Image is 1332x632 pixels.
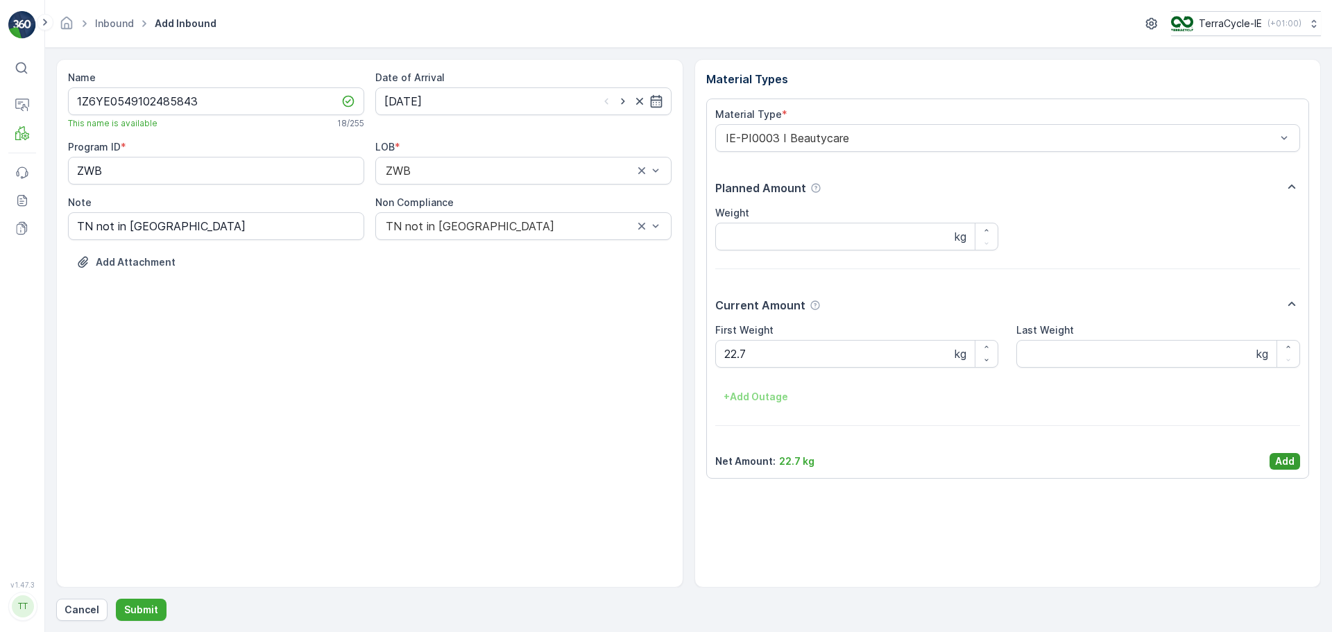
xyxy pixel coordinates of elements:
label: Non Compliance [375,196,454,208]
button: Add [1270,453,1300,470]
p: Net Amount : [715,454,776,468]
label: Material Type [715,108,782,120]
button: TT [8,592,36,621]
label: First Weight [715,324,774,336]
label: Weight [715,207,749,219]
p: 18 / 255 [337,118,364,129]
p: kg [955,345,966,362]
p: Current Amount [715,297,805,314]
label: Program ID [68,141,121,153]
span: This name is available [68,118,157,129]
p: kg [955,228,966,245]
p: ⌘B [32,62,46,74]
button: Cancel [56,599,108,621]
label: Note [68,196,92,208]
button: Submit [116,599,166,621]
p: Planned Amount [715,180,806,196]
p: Add [1275,454,1295,468]
button: TerraCycle-IE(+01:00) [1171,11,1321,36]
input: dd/mm/yyyy [375,87,672,115]
img: TC_CKGxpWm.png [1171,16,1193,31]
p: Submit [124,603,158,617]
div: TT [12,595,34,617]
img: logo [8,11,36,39]
div: Help Tooltip Icon [810,182,821,194]
div: Help Tooltip Icon [810,300,821,311]
p: 22.7 kg [779,454,814,468]
button: Upload File [68,251,184,273]
button: +Add Outage [715,386,796,408]
label: Last Weight [1016,324,1074,336]
a: Inbound [95,17,134,29]
label: Date of Arrival [375,71,445,83]
p: kg [1256,345,1268,362]
a: Homepage [59,21,74,33]
p: Material Types [706,71,1310,87]
span: Add Inbound [152,17,219,31]
p: Add Attachment [96,255,176,269]
p: TerraCycle-IE [1199,17,1262,31]
p: ( +01:00 ) [1267,18,1301,29]
p: + Add Outage [724,390,788,404]
p: Cancel [65,603,99,617]
label: Name [68,71,96,83]
span: v 1.47.3 [8,581,36,589]
label: LOB [375,141,395,153]
p: [DOMAIN_NAME] [43,599,123,613]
